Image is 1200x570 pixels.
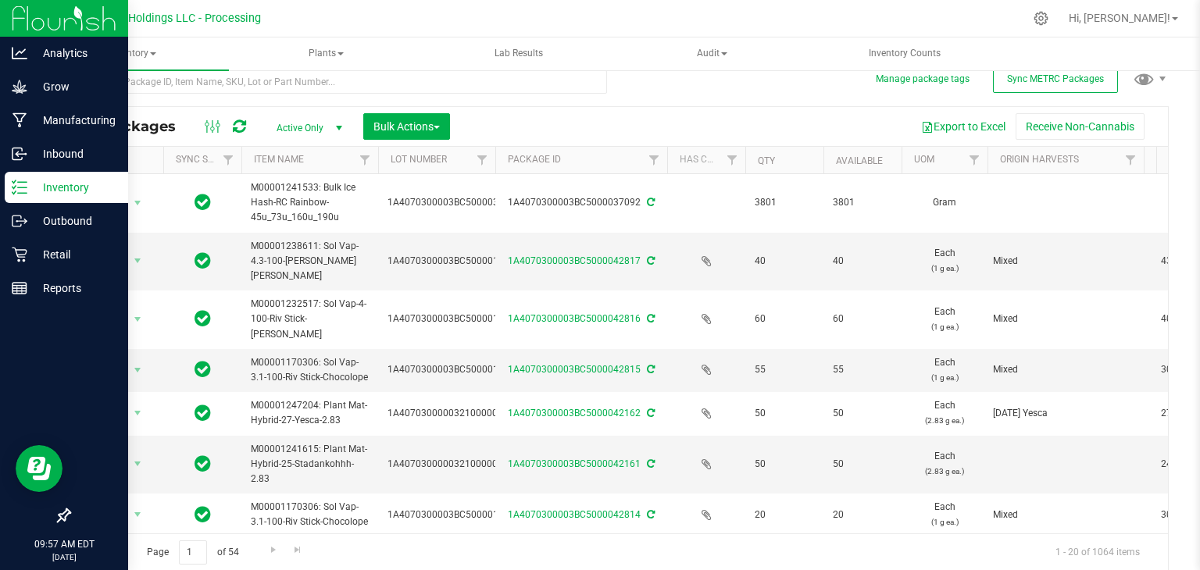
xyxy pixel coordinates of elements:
[387,362,520,377] span: 1A4070300003BC5000015007
[911,305,978,334] span: Each
[645,255,655,266] span: Sync from Compliance System
[758,155,775,166] a: Qty
[645,197,655,208] span: Sync from Compliance System
[27,245,121,264] p: Retail
[911,515,978,529] p: (1 g ea.)
[911,500,978,529] span: Each
[12,180,27,195] inline-svg: Inventory
[195,504,211,525] span: In Sync
[508,313,641,324] a: 1A4070300003BC5000042816
[179,540,207,565] input: 1
[251,442,369,487] span: M00001241615: Plant Mat-Hybrid-25-Stadankohhh-2.83
[993,508,1139,522] div: Value 1: Mixed
[833,254,892,269] span: 40
[27,144,121,163] p: Inbound
[755,457,814,472] span: 50
[755,508,814,522] span: 20
[1043,540,1152,564] span: 1 - 20 of 1064 items
[16,445,62,492] iframe: Resource center
[251,297,369,342] span: M00001232517: Sol Vap-4-100-Riv Stick-[PERSON_NAME]
[12,213,27,229] inline-svg: Outbound
[81,118,191,135] span: All Packages
[720,147,745,173] a: Filter
[848,47,962,60] span: Inventory Counts
[911,319,978,334] p: (1 g ea.)
[645,458,655,469] span: Sync from Compliance System
[27,178,121,197] p: Inventory
[645,408,655,419] span: Sync from Compliance System
[645,364,655,375] span: Sync from Compliance System
[1031,11,1051,26] div: Manage settings
[1016,113,1145,140] button: Receive Non-Cannabis
[27,279,121,297] p: Reports
[387,312,520,326] span: 1A4070300003BC5000015907
[251,398,369,428] span: M00001247204: Plant Mat-Hybrid-27-Yesca-2.83
[363,113,450,140] button: Bulk Actions
[12,112,27,128] inline-svg: Manufacturing
[195,358,211,380] span: In Sync
[833,195,892,210] span: 3801
[387,508,520,522] span: 1A4070300003BC5000015007
[508,255,641,266] a: 1A4070300003BC5000042817
[911,464,978,479] p: (2.83 g ea.)
[641,147,667,173] a: Filter
[508,154,561,165] a: Package ID
[287,540,309,561] a: Go to the last page
[755,312,814,326] span: 60
[128,402,148,424] span: select
[470,147,495,173] a: Filter
[27,77,121,96] p: Grow
[254,154,304,165] a: Item Name
[176,154,236,165] a: Sync Status
[755,406,814,421] span: 50
[12,45,27,61] inline-svg: Analytics
[251,239,369,284] span: M00001238611: Sol Vap-4.3-100-[PERSON_NAME] [PERSON_NAME]
[128,250,148,272] span: select
[387,406,520,421] span: 1A4070300000321000000923
[473,47,564,60] span: Lab Results
[911,246,978,276] span: Each
[195,453,211,475] span: In Sync
[508,509,641,520] a: 1A4070300003BC5000042814
[645,509,655,520] span: Sync from Compliance System
[833,457,892,472] span: 50
[423,37,615,70] a: Lab Results
[195,191,211,213] span: In Sync
[251,180,369,226] span: M00001241533: Bulk Ice Hash-RC Rainbow-45u_73u_160u_190u
[251,500,369,529] span: M00001170306: Sol Vap-3.1-100-Riv Stick-Chocolope
[833,406,892,421] span: 50
[69,70,607,94] input: Search Package ID, Item Name, SKU, Lot or Part Number...
[833,312,892,326] span: 60
[993,254,1139,269] div: Value 1: Mixed
[962,147,987,173] a: Filter
[911,113,1016,140] button: Export to Excel
[809,37,1001,70] a: Inventory Counts
[195,402,211,424] span: In Sync
[373,120,440,133] span: Bulk Actions
[616,37,808,70] a: Audit
[58,12,261,25] span: Riviera Creek Holdings LLC - Processing
[508,364,641,375] a: 1A4070300003BC5000042815
[911,355,978,385] span: Each
[1000,154,1079,165] a: Origin Harvests
[128,504,148,525] span: select
[493,195,670,210] div: 1A4070300003BC5000037092
[262,540,284,561] a: Go to the next page
[1118,147,1144,173] a: Filter
[128,192,148,214] span: select
[617,38,807,69] span: Audit
[993,406,1139,421] div: Value 1: 2025-06-02 Yesca
[993,362,1139,377] div: Value 1: Mixed
[27,44,121,62] p: Analytics
[755,362,814,377] span: 55
[128,453,148,475] span: select
[7,537,121,551] p: 09:57 AM EDT
[27,212,121,230] p: Outbound
[645,313,655,324] span: Sync from Compliance System
[993,65,1118,93] button: Sync METRC Packages
[387,457,520,472] span: 1A4070300000321000001021
[37,37,229,70] a: Inventory
[128,359,148,381] span: select
[914,154,934,165] a: UOM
